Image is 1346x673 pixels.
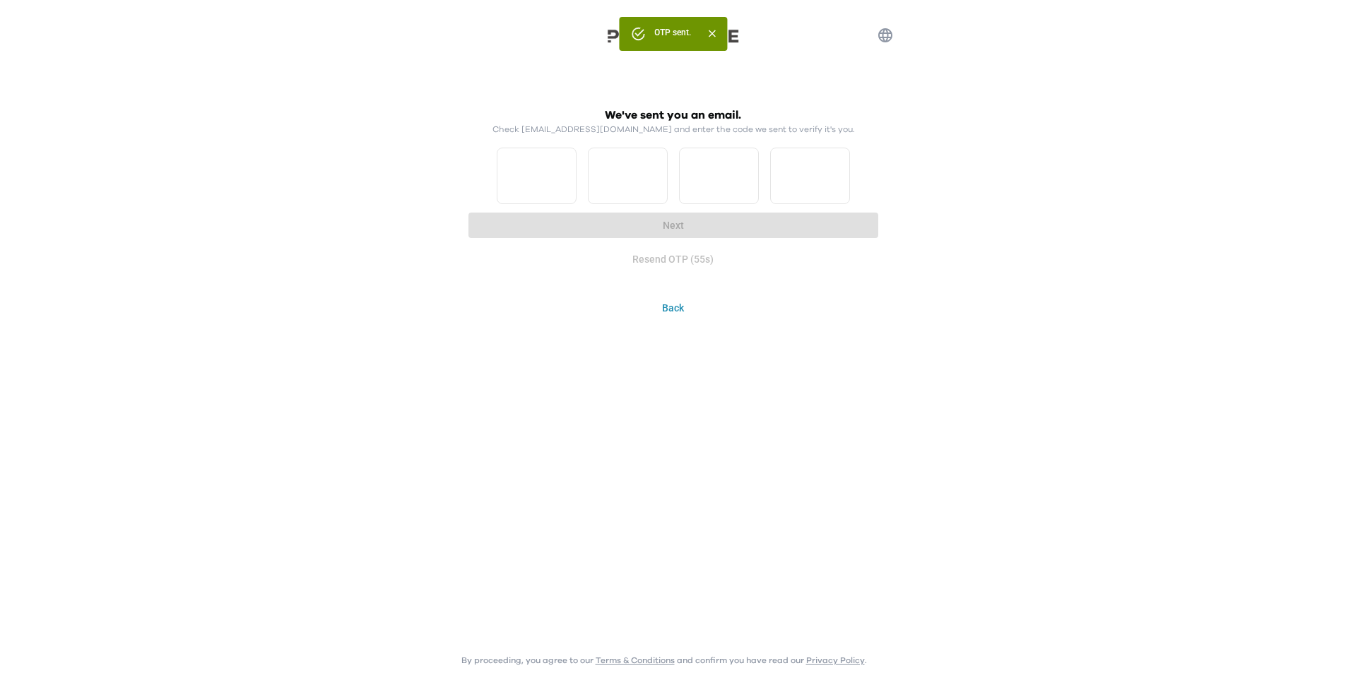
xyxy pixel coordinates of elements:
a: Privacy Policy [806,656,865,665]
input: Please enter OTP character 4 [770,148,850,204]
p: By proceeding, you agree to our and confirm you have read our . [461,655,867,666]
input: Please enter OTP character 3 [679,148,759,204]
input: Please enter OTP character 1 [497,148,577,204]
img: Preface Logo [603,28,744,43]
input: Please enter OTP character 2 [588,148,668,204]
button: Close [702,24,721,43]
h2: We've sent you an email. [605,107,741,124]
button: Back [461,295,885,321]
a: Terms & Conditions [596,656,675,665]
p: Check [EMAIL_ADDRESS][DOMAIN_NAME] and enter the code we sent to verify it's you. [492,124,854,135]
div: OTP sent. [654,21,691,47]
